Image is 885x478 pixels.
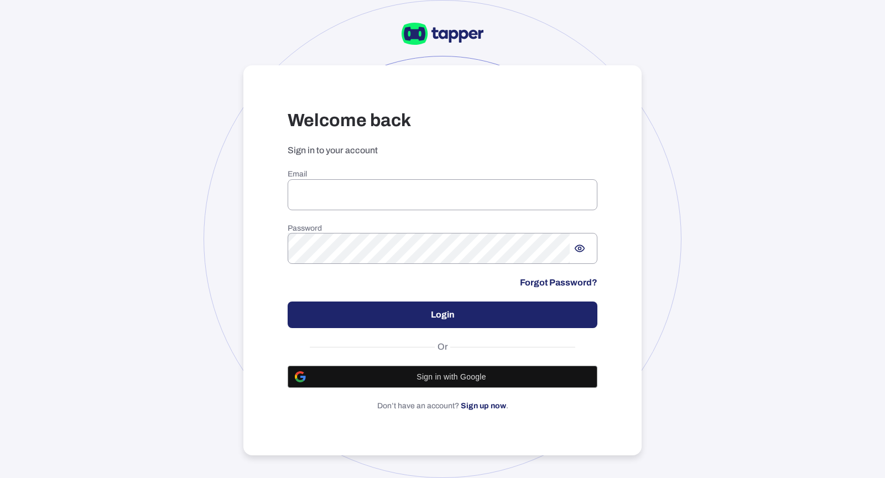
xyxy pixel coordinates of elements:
span: Sign in with Google [313,372,590,381]
button: Show password [570,238,590,258]
h3: Welcome back [288,110,597,132]
a: Forgot Password? [520,277,597,288]
span: Or [435,341,451,352]
p: Sign in to your account [288,145,597,156]
p: Don’t have an account? . [288,401,597,411]
h6: Email [288,169,597,179]
a: Sign up now [461,402,506,410]
button: Sign in with Google [288,366,597,388]
h6: Password [288,224,597,233]
button: Login [288,302,597,328]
